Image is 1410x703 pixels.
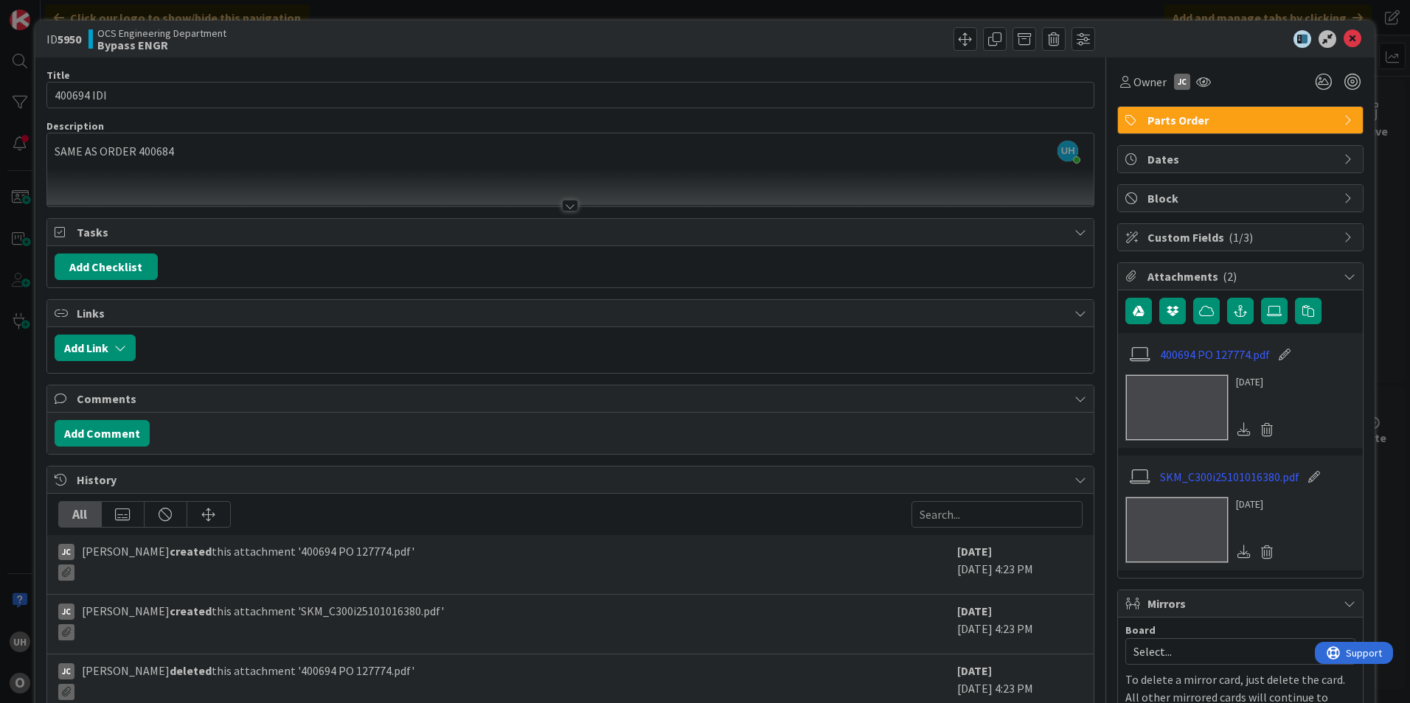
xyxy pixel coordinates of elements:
[1125,625,1156,635] span: Board
[77,223,1067,241] span: Tasks
[1147,150,1336,168] span: Dates
[31,2,67,20] span: Support
[1133,641,1322,662] span: Select...
[46,119,104,133] span: Description
[1236,497,1279,512] div: [DATE]
[55,143,1086,160] p: SAME AS ORDER 400684
[1236,542,1252,562] div: Download
[1147,267,1336,285] span: Attachments
[82,662,414,700] span: [PERSON_NAME] this attachment '400694 PO 127774.pdf'
[82,542,414,581] span: [PERSON_NAME] this attachment '400694 PO 127774.pdf'
[1223,269,1237,284] span: ( 2 )
[55,253,158,280] button: Add Checklist
[59,502,102,527] div: All
[170,604,212,618] b: created
[1133,73,1167,91] span: Owner
[82,602,444,640] span: [PERSON_NAME] this attachment 'SKM_C300i25101016380.pdf'
[58,544,74,560] div: JC
[58,663,74,679] div: JC
[1229,230,1253,245] span: ( 1/3 )
[1057,141,1078,161] span: UH
[957,542,1083,587] div: [DATE] 4:23 PM
[170,663,212,678] b: deleted
[46,30,81,48] span: ID
[55,420,150,447] button: Add Comment
[1147,228,1336,246] span: Custom Fields
[957,544,992,559] b: [DATE]
[1236,374,1279,390] div: [DATE]
[1174,74,1190,90] div: JC
[1236,420,1252,439] div: Download
[55,335,136,361] button: Add Link
[77,390,1067,408] span: Comments
[1147,111,1336,129] span: Parts Order
[911,501,1083,528] input: Search...
[1147,189,1336,207] span: Block
[957,602,1083,646] div: [DATE] 4:23 PM
[957,663,992,678] b: [DATE]
[170,544,212,559] b: created
[77,304,1067,322] span: Links
[97,39,226,51] b: Bypass ENGR
[46,69,70,82] label: Title
[1147,595,1336,612] span: Mirrors
[77,471,1067,489] span: History
[957,604,992,618] b: [DATE]
[58,32,81,46] b: 5950
[58,604,74,620] div: JC
[46,82,1094,108] input: type card name here...
[1160,346,1270,363] a: 400694 PO 127774.pdf
[97,27,226,39] span: OCS Engineering Department
[1160,468,1299,486] a: SKM_C300i25101016380.pdf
